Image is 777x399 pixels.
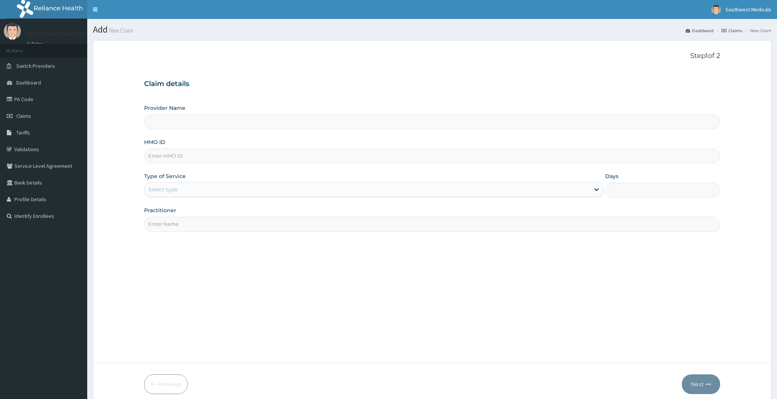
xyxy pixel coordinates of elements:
a: Dashboard [686,27,714,34]
span: Switch Providers [16,63,55,69]
div: Select type [148,186,177,193]
li: New Claim [743,27,771,34]
a: Claims [722,27,742,34]
h3: Claim details [144,80,720,88]
p: Step 1 of 2 [144,52,720,60]
label: Provider Name [144,104,185,112]
h1: Add [93,25,771,34]
label: Type of Service [144,172,186,180]
p: Southwest Medicals [27,31,86,38]
small: New Claim [108,28,133,33]
img: User Image [4,23,21,40]
label: Practitioner [144,207,176,214]
label: HMO ID [144,138,165,146]
img: User Image [711,5,721,14]
span: Claims [16,113,31,119]
button: Next [682,374,720,394]
input: Enter Name [144,217,720,232]
input: Enter HMO ID [144,149,720,163]
label: Days [605,172,618,180]
span: Tariffs [16,129,30,136]
a: Online [27,41,45,47]
span: Dashboard [16,79,41,86]
button: Previous [144,374,188,394]
span: Southwest Medicals [725,6,771,13]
